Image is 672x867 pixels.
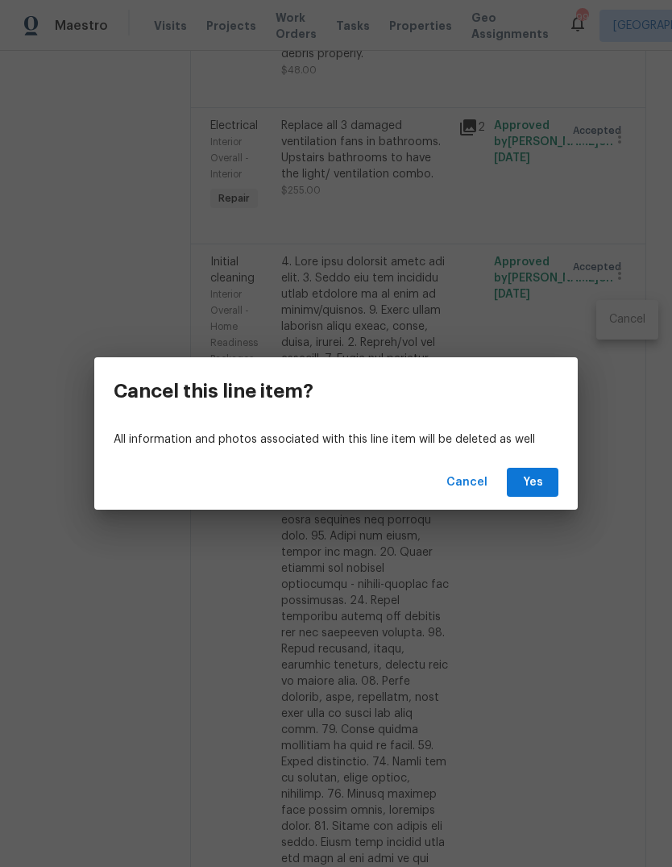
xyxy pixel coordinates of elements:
span: Yes [520,473,545,493]
button: Cancel [440,468,494,498]
button: Yes [507,468,558,498]
p: All information and photos associated with this line item will be deleted as well [114,431,558,448]
h3: Cancel this line item? [114,380,313,402]
span: Cancel [446,473,487,493]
